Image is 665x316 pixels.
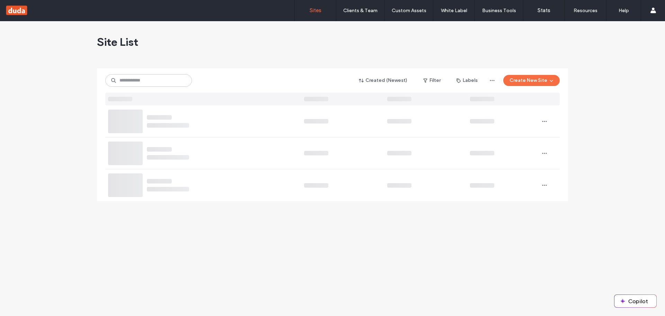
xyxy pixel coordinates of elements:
[353,75,414,86] button: Created (Newest)
[310,7,321,14] label: Sites
[538,7,550,14] label: Stats
[416,75,447,86] button: Filter
[614,295,656,307] button: Copilot
[450,75,484,86] button: Labels
[574,8,597,14] label: Resources
[503,75,560,86] button: Create New Site
[97,35,138,49] span: Site List
[343,8,378,14] label: Clients & Team
[482,8,516,14] label: Business Tools
[441,8,467,14] label: White Label
[619,8,629,14] label: Help
[392,8,426,14] label: Custom Assets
